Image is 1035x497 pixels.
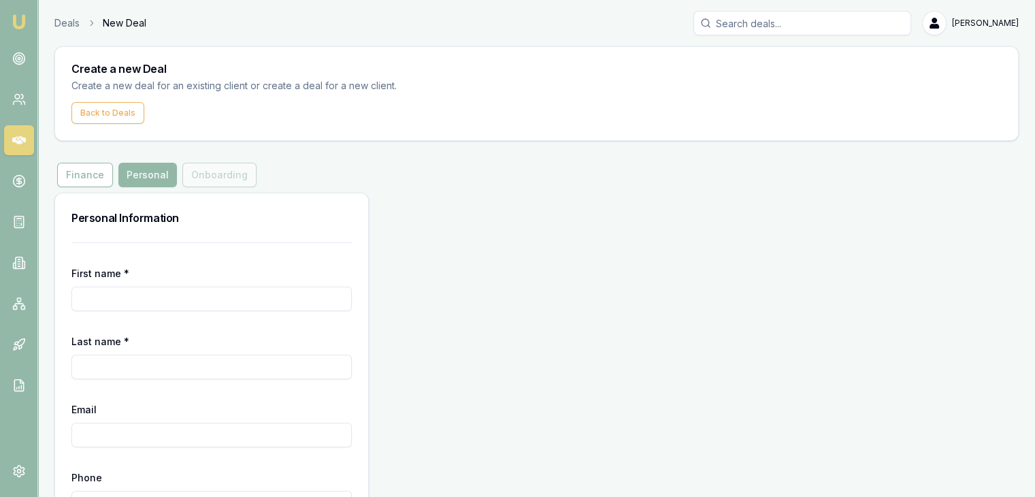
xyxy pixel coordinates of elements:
[71,102,144,124] button: Back to Deals
[71,472,102,483] label: Phone
[11,14,27,30] img: emu-icon-u.png
[54,16,146,30] nav: breadcrumb
[118,163,177,187] button: Personal
[71,63,1002,74] h3: Create a new Deal
[57,163,113,187] button: Finance
[71,210,352,226] h3: Personal Information
[952,18,1019,29] span: [PERSON_NAME]
[71,78,420,94] p: Create a new deal for an existing client or create a deal for a new client.
[54,16,80,30] a: Deals
[71,336,129,347] label: Last name *
[103,16,146,30] span: New Deal
[71,268,129,279] label: First name *
[71,404,97,415] label: Email
[693,11,911,35] input: Search deals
